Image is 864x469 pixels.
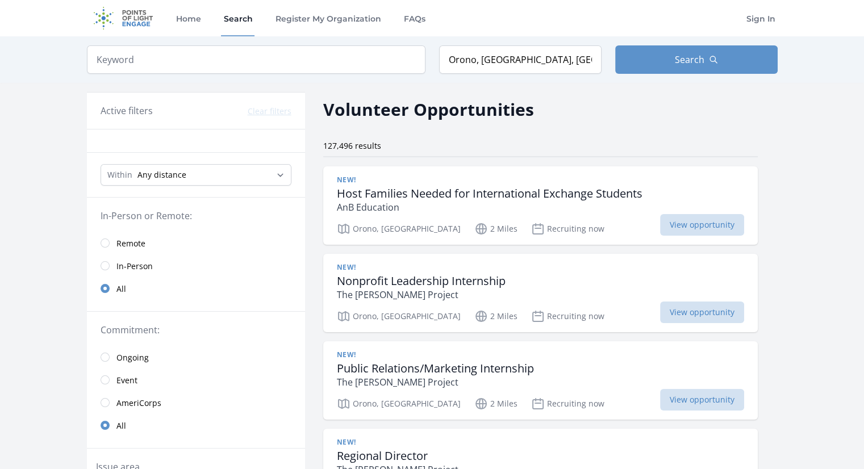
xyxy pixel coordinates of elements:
[337,175,356,185] span: New!
[116,238,145,249] span: Remote
[660,214,744,236] span: View opportunity
[323,97,534,122] h2: Volunteer Opportunities
[116,352,149,363] span: Ongoing
[337,263,356,272] span: New!
[337,274,506,288] h3: Nonprofit Leadership Internship
[337,438,356,447] span: New!
[474,309,517,323] p: 2 Miles
[337,362,534,375] h3: Public Relations/Marketing Internship
[116,283,126,295] span: All
[337,449,458,463] h3: Regional Director
[248,106,291,117] button: Clear filters
[101,209,291,223] legend: In-Person or Remote:
[531,222,604,236] p: Recruiting now
[337,397,461,411] p: Orono, [GEOGRAPHIC_DATA]
[101,164,291,186] select: Search Radius
[337,200,642,214] p: AnB Education
[337,222,461,236] p: Orono, [GEOGRAPHIC_DATA]
[323,341,758,420] a: New! Public Relations/Marketing Internship The [PERSON_NAME] Project Orono, [GEOGRAPHIC_DATA] 2 M...
[101,323,291,337] legend: Commitment:
[101,104,153,118] h3: Active filters
[87,232,305,254] a: Remote
[87,346,305,368] a: Ongoing
[337,187,642,200] h3: Host Families Needed for International Exchange Students
[337,288,506,301] p: The [PERSON_NAME] Project
[87,277,305,300] a: All
[474,397,517,411] p: 2 Miles
[87,45,425,74] input: Keyword
[116,397,161,409] span: AmeriCorps
[675,53,704,66] span: Search
[531,397,604,411] p: Recruiting now
[615,45,778,74] button: Search
[660,389,744,411] span: View opportunity
[660,301,744,323] span: View opportunity
[337,375,534,389] p: The [PERSON_NAME] Project
[87,414,305,437] a: All
[474,222,517,236] p: 2 Miles
[323,166,758,245] a: New! Host Families Needed for International Exchange Students AnB Education Orono, [GEOGRAPHIC_DA...
[323,254,758,332] a: New! Nonprofit Leadership Internship The [PERSON_NAME] Project Orono, [GEOGRAPHIC_DATA] 2 Miles R...
[116,420,126,432] span: All
[87,254,305,277] a: In-Person
[439,45,602,74] input: Location
[87,368,305,391] a: Event
[87,391,305,414] a: AmeriCorps
[337,350,356,359] span: New!
[337,309,461,323] p: Orono, [GEOGRAPHIC_DATA]
[531,309,604,323] p: Recruiting now
[116,375,137,386] span: Event
[323,140,381,151] span: 127,496 results
[116,261,153,272] span: In-Person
